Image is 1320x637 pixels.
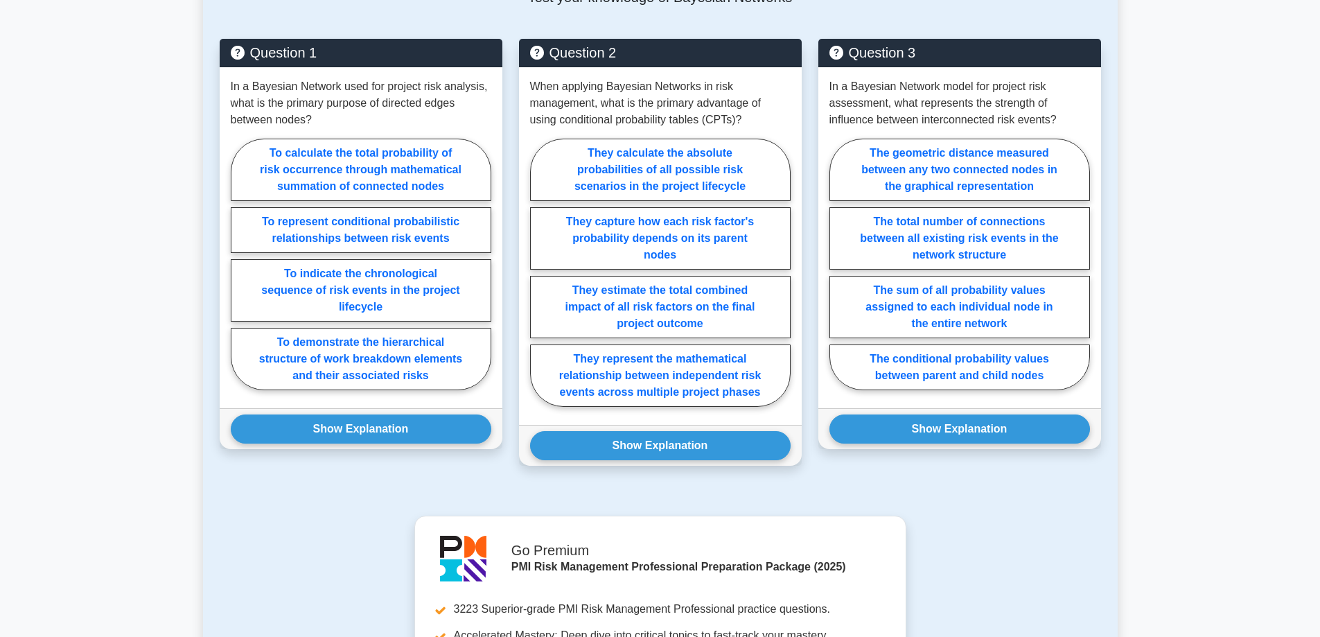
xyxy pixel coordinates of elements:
label: To calculate the total probability of risk occurrence through mathematical summation of connected... [231,139,491,201]
label: They estimate the total combined impact of all risk factors on the final project outcome [530,276,791,338]
p: When applying Bayesian Networks in risk management, what is the primary advantage of using condit... [530,78,791,128]
label: To indicate the chronological sequence of risk events in the project lifecycle [231,259,491,322]
button: Show Explanation [530,431,791,460]
button: Show Explanation [829,415,1090,444]
label: They capture how each risk factor's probability depends on its parent nodes [530,207,791,270]
label: The total number of connections between all existing risk events in the network structure [829,207,1090,270]
label: To demonstrate the hierarchical structure of work breakdown elements and their associated risks [231,328,491,390]
p: In a Bayesian Network model for project risk assessment, what represents the strength of influenc... [829,78,1090,128]
label: They represent the mathematical relationship between independent risk events across multiple proj... [530,344,791,407]
label: The geometric distance measured between any two connected nodes in the graphical representation [829,139,1090,201]
label: The conditional probability values between parent and child nodes [829,344,1090,390]
label: They calculate the absolute probabilities of all possible risk scenarios in the project lifecycle [530,139,791,201]
h5: Question 2 [530,44,791,61]
label: To represent conditional probabilistic relationships between risk events [231,207,491,253]
h5: Question 3 [829,44,1090,61]
button: Show Explanation [231,415,491,444]
label: The sum of all probability values assigned to each individual node in the entire network [829,276,1090,338]
h5: Question 1 [231,44,491,61]
p: In a Bayesian Network used for project risk analysis, what is the primary purpose of directed edg... [231,78,491,128]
